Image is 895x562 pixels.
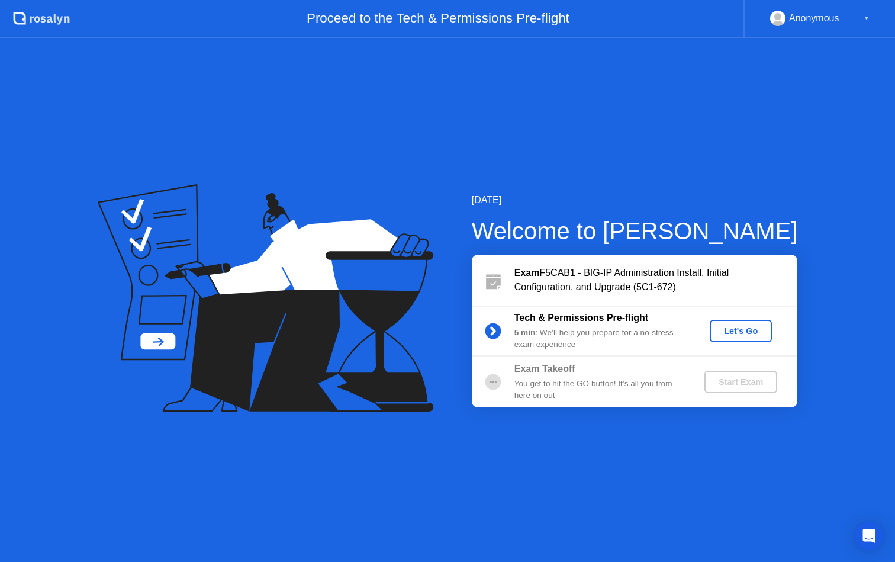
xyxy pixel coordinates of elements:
div: You get to hit the GO button! It’s all you from here on out [514,378,685,402]
b: Exam [514,268,540,278]
div: Let's Go [714,326,767,336]
div: : We’ll help you prepare for a no-stress exam experience [514,327,685,351]
button: Let's Go [710,320,772,342]
div: Welcome to [PERSON_NAME] [472,213,798,249]
div: Anonymous [789,11,839,26]
div: ▼ [864,11,870,26]
button: Start Exam [704,371,777,393]
b: Tech & Permissions Pre-flight [514,313,648,323]
div: Start Exam [709,377,772,387]
div: [DATE] [472,193,798,207]
b: Exam Takeoff [514,364,575,374]
b: 5 min [514,328,536,337]
div: Open Intercom Messenger [855,522,883,550]
div: F5CAB1 - BIG-IP Administration Install, Initial Configuration, and Upgrade (5C1-672) [514,266,797,294]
